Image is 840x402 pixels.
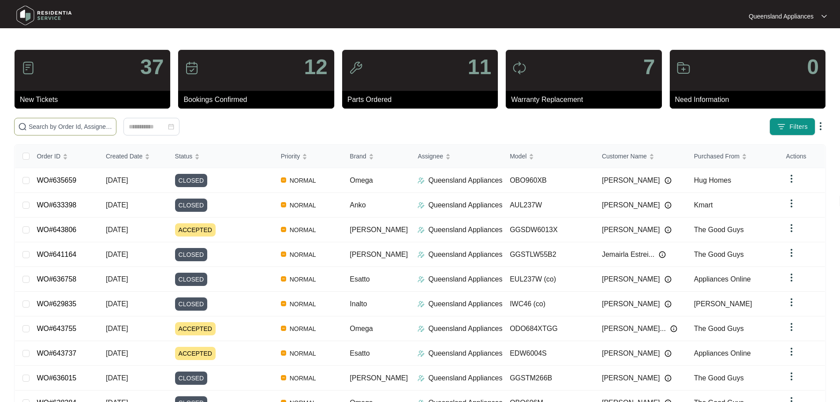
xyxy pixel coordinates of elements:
[665,276,672,283] img: Info icon
[694,325,744,332] span: The Good Guys
[428,175,502,186] p: Queensland Appliances
[37,275,76,283] a: WO#636758
[281,227,286,232] img: Vercel Logo
[281,375,286,380] img: Vercel Logo
[37,349,76,357] a: WO#643737
[694,201,713,209] span: Kmart
[418,202,425,209] img: Assigner Icon
[411,145,503,168] th: Assignee
[665,202,672,209] img: Info icon
[602,373,660,383] span: [PERSON_NAME]
[286,249,320,260] span: NORMAL
[665,226,672,233] img: Info icon
[281,301,286,306] img: Vercel Logo
[18,122,27,131] img: search-icon
[175,297,208,311] span: CLOSED
[286,175,320,186] span: NORMAL
[418,375,425,382] img: Assigner Icon
[37,251,76,258] a: WO#641164
[418,276,425,283] img: Assigner Icon
[786,223,797,233] img: dropdown arrow
[428,323,502,334] p: Queensland Appliances
[37,374,76,382] a: WO#636015
[428,225,502,235] p: Queensland Appliances
[428,274,502,285] p: Queensland Appliances
[106,300,128,308] span: [DATE]
[286,299,320,309] span: NORMAL
[350,226,408,233] span: [PERSON_NAME]
[503,341,595,366] td: EDW6004S
[99,145,168,168] th: Created Date
[185,61,199,75] img: icon
[503,218,595,242] td: GGSDW6013X
[694,151,739,161] span: Purchased From
[106,177,128,184] span: [DATE]
[37,300,76,308] a: WO#629835
[428,299,502,309] p: Queensland Appliances
[106,201,128,209] span: [DATE]
[286,200,320,210] span: NORMAL
[106,374,128,382] span: [DATE]
[503,145,595,168] th: Model
[20,94,170,105] p: New Tickets
[687,145,779,168] th: Purchased From
[13,2,75,29] img: residentia service logo
[786,322,797,332] img: dropdown arrow
[503,168,595,193] td: OBO960XB
[675,94,825,105] p: Need Information
[175,248,208,261] span: CLOSED
[350,275,370,283] span: Esatto
[281,276,286,282] img: Vercel Logo
[183,94,334,105] p: Bookings Confirmed
[786,272,797,283] img: dropdown arrow
[786,198,797,209] img: dropdown arrow
[343,145,411,168] th: Brand
[168,145,274,168] th: Status
[350,374,408,382] span: [PERSON_NAME]
[106,251,128,258] span: [DATE]
[350,300,367,308] span: Inalto
[106,275,128,283] span: [DATE]
[503,267,595,292] td: EUL237W (co)
[602,299,660,309] span: [PERSON_NAME]
[175,347,216,360] span: ACCEPTED
[602,200,660,210] span: [PERSON_NAME]
[350,251,408,258] span: [PERSON_NAME]
[643,56,655,78] p: 7
[694,251,744,258] span: The Good Guys
[665,375,672,382] img: Info icon
[37,177,76,184] a: WO#635659
[602,151,647,161] span: Customer Name
[281,177,286,183] img: Vercel Logo
[37,151,60,161] span: Order ID
[694,226,744,233] span: The Good Guys
[595,145,687,168] th: Customer Name
[350,201,366,209] span: Anko
[350,325,373,332] span: Omega
[503,242,595,267] td: GGSTLW55B2
[503,193,595,218] td: AUL237W
[786,248,797,258] img: dropdown arrow
[347,94,498,105] p: Parts Ordered
[468,56,491,78] p: 11
[789,122,808,131] span: Filters
[175,372,208,385] span: CLOSED
[106,226,128,233] span: [DATE]
[281,350,286,356] img: Vercel Logo
[428,200,502,210] p: Queensland Appliances
[602,348,660,359] span: [PERSON_NAME]
[106,325,128,332] span: [DATE]
[777,122,786,131] img: filter icon
[510,151,526,161] span: Model
[286,373,320,383] span: NORMAL
[602,249,654,260] span: Jemairla Estrei...
[37,226,76,233] a: WO#643806
[428,373,502,383] p: Queensland Appliances
[106,349,128,357] span: [DATE]
[418,177,425,184] img: Assigner Icon
[175,199,208,212] span: CLOSED
[175,273,208,286] span: CLOSED
[418,301,425,308] img: Assigner Icon
[286,225,320,235] span: NORMAL
[175,223,216,237] span: ACCEPTED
